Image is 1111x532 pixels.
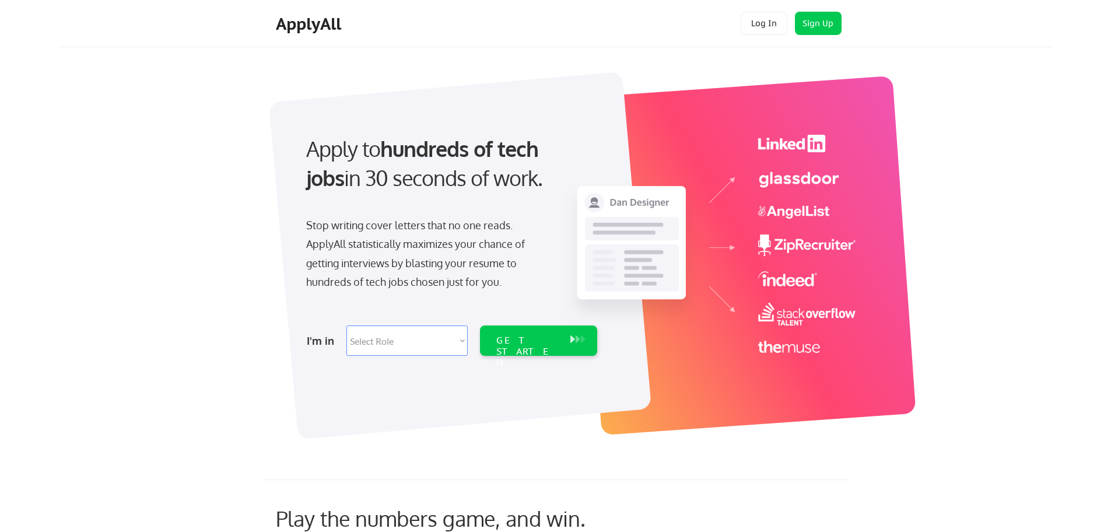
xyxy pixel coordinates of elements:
[741,12,787,35] button: Log In
[276,14,345,34] div: ApplyAll
[306,216,546,292] div: Stop writing cover letters that no one reads. ApplyAll statistically maximizes your chance of get...
[306,135,544,191] strong: hundreds of tech jobs
[276,506,637,531] div: Play the numbers game, and win.
[496,335,559,369] div: GET STARTED
[795,12,842,35] button: Sign Up
[306,134,593,193] div: Apply to in 30 seconds of work.
[307,331,339,350] div: I'm in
